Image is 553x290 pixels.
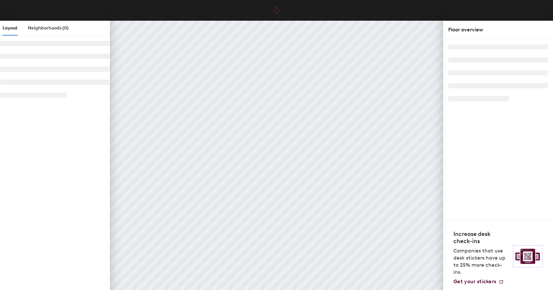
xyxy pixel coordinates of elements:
[453,278,496,284] span: Get your stickers
[453,230,509,245] h4: Increase desk check-ins
[28,25,69,31] span: Neighborhoods (0)
[453,247,509,276] p: Companies that use desk stickers have up to 25% more check-ins.
[3,25,17,31] span: Layout
[453,278,504,285] a: Get your stickers
[448,26,548,34] div: Floor overview
[513,245,543,267] img: Sticker logo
